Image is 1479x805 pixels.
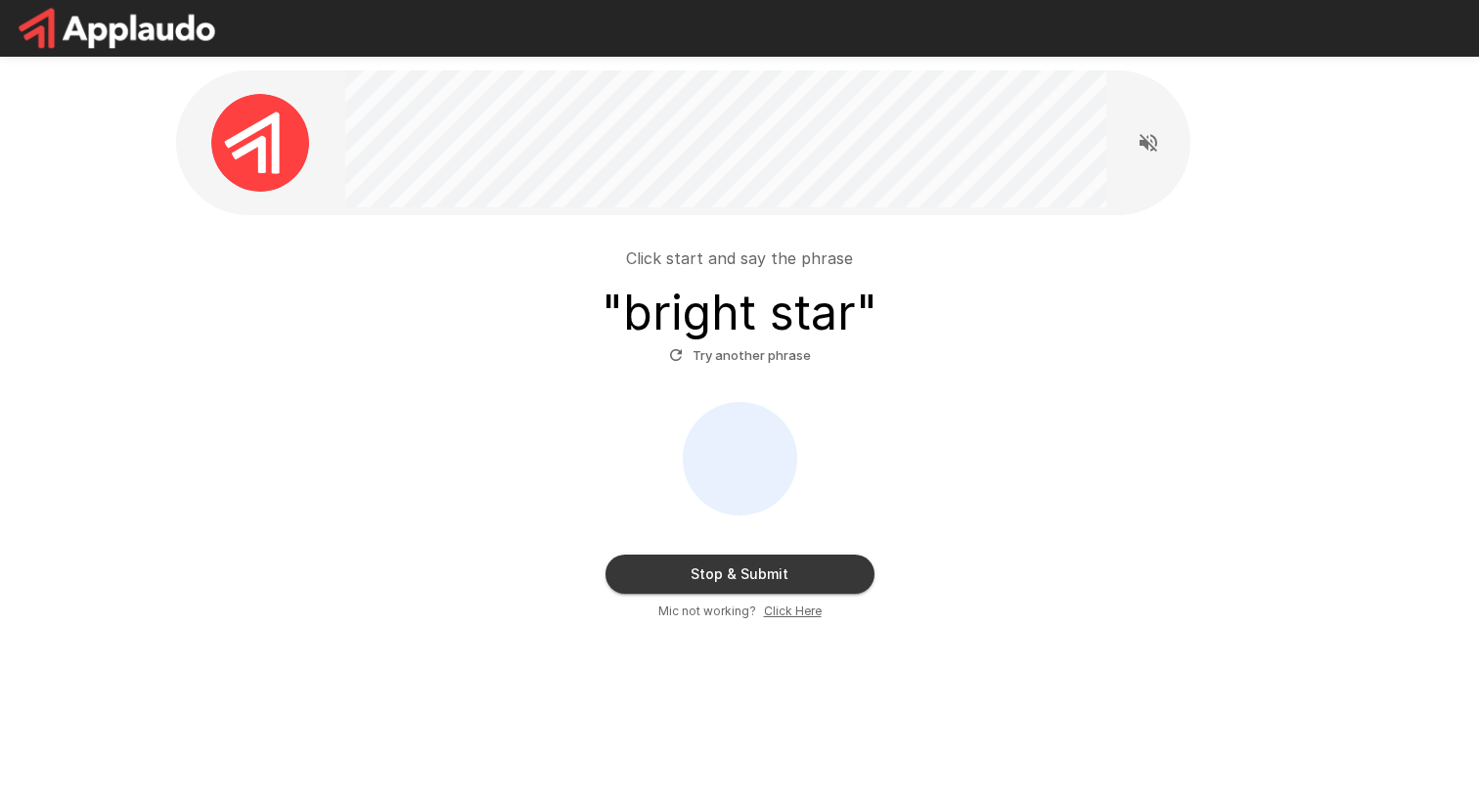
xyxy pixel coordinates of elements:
button: Read questions aloud [1129,123,1168,162]
span: Mic not working? [658,602,756,621]
u: Click Here [764,604,822,618]
h3: " bright star " [602,286,877,340]
p: Click start and say the phrase [626,246,853,270]
button: Try another phrase [664,340,816,371]
img: applaudo_avatar.png [211,94,309,192]
button: Stop & Submit [605,555,874,594]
